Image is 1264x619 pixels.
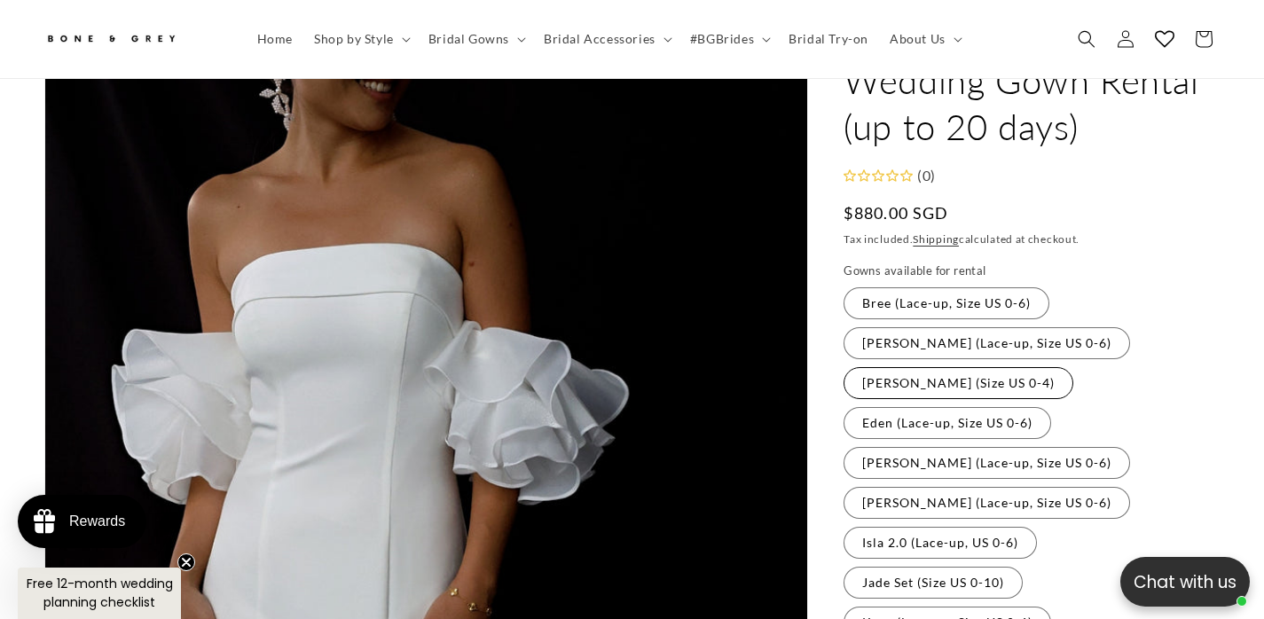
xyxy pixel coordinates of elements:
button: Open chatbox [1120,557,1250,607]
p: Chat with us [1120,569,1250,595]
summary: #BGBrides [679,20,778,58]
span: $880.00 SGD [844,201,948,225]
div: Tax included. calculated at checkout. [844,231,1220,248]
span: About Us [890,31,946,47]
span: Free 12-month wedding planning checklist [27,575,173,611]
img: Bone and Grey Bridal [44,25,177,54]
summary: Search [1067,20,1106,59]
button: Close teaser [177,553,195,571]
label: [PERSON_NAME] (Size US 0-4) [844,367,1073,399]
summary: About Us [879,20,970,58]
span: #BGBrides [690,31,754,47]
label: Eden (Lace-up, Size US 0-6) [844,407,1051,439]
label: [PERSON_NAME] (Lace-up, Size US 0-6) [844,487,1130,519]
summary: Shop by Style [303,20,418,58]
span: Bridal Accessories [544,31,656,47]
label: Isla 2.0 (Lace-up, US 0-6) [844,527,1037,559]
button: Write a review [1057,27,1175,57]
a: Home [247,20,303,58]
legend: Gowns available for rental [844,262,987,280]
h1: Wedding Gown Rental (up to 20 days) [844,58,1220,150]
label: [PERSON_NAME] (Lace-up, Size US 0-6) [844,447,1130,479]
span: Bridal Gowns [428,31,509,47]
a: Bone and Grey Bridal [38,18,229,60]
span: Bridal Try-on [789,31,868,47]
label: [PERSON_NAME] (Lace-up, Size US 0-6) [844,327,1130,359]
div: Rewards [69,513,125,529]
summary: Bridal Accessories [533,20,679,58]
label: Jade Set (Size US 0-10) [844,567,1023,599]
a: Bridal Try-on [778,20,879,58]
summary: Bridal Gowns [418,20,533,58]
a: Shipping [913,232,959,246]
span: Home [257,31,293,47]
div: Free 12-month wedding planning checklistClose teaser [18,568,181,619]
span: Shop by Style [314,31,394,47]
div: (0) [913,163,936,189]
a: Write a review [118,101,196,115]
label: Bree (Lace-up, Size US 0-6) [844,287,1049,319]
